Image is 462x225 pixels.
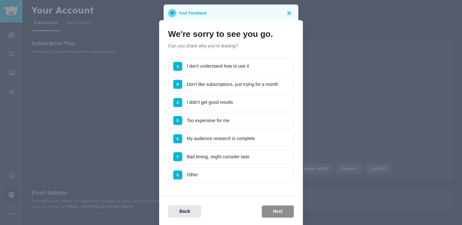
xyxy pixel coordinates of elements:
[176,173,179,177] span: G
[176,64,179,68] span: A
[176,119,179,122] span: D
[179,9,207,17] p: Your Feedback
[176,101,179,104] span: C
[168,29,294,39] h1: We're sorry to see you go.
[168,205,201,218] button: Back
[176,137,179,141] span: E
[177,155,179,159] span: F
[168,43,294,49] p: Can you share why you're leaving?
[176,82,179,86] span: B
